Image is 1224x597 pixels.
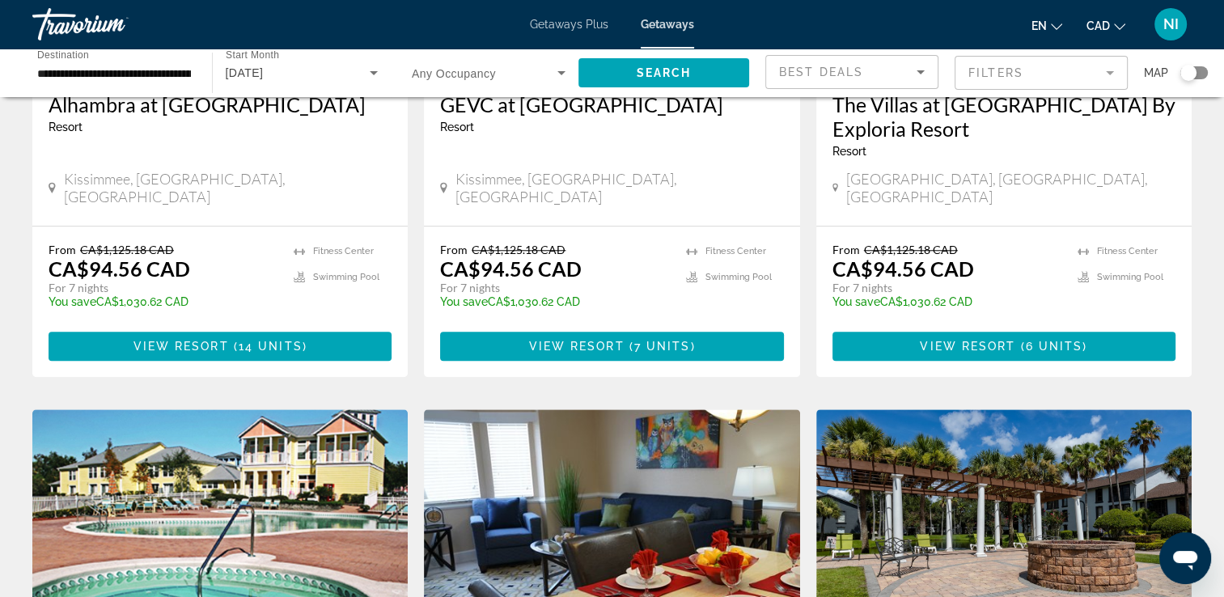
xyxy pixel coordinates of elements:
[832,332,1175,361] button: View Resort(6 units)
[1097,246,1158,256] span: Fitness Center
[440,92,783,116] a: GEVC at [GEOGRAPHIC_DATA]
[440,281,669,295] p: For 7 nights
[49,256,190,281] p: CA$94.56 CAD
[440,295,488,308] span: You save
[80,243,174,256] span: CA$1,125.18 CAD
[779,62,925,82] mat-select: Sort by
[412,67,496,80] span: Any Occupancy
[832,295,880,308] span: You save
[313,246,374,256] span: Fitness Center
[313,272,379,282] span: Swimming Pool
[920,340,1015,353] span: View Resort
[528,340,624,353] span: View Resort
[49,295,277,308] p: CA$1,030.62 CAD
[530,18,608,31] a: Getaways Plus
[705,246,766,256] span: Fitness Center
[832,295,1061,308] p: CA$1,030.62 CAD
[634,340,691,353] span: 7 units
[1150,7,1192,41] button: User Menu
[636,66,691,79] span: Search
[239,340,303,353] span: 14 units
[1144,61,1168,84] span: Map
[440,295,669,308] p: CA$1,030.62 CAD
[49,121,83,133] span: Resort
[832,92,1175,141] a: The Villas at [GEOGRAPHIC_DATA] By Exploria Resort
[846,170,1175,205] span: [GEOGRAPHIC_DATA], [GEOGRAPHIC_DATA], [GEOGRAPHIC_DATA]
[864,243,958,256] span: CA$1,125.18 CAD
[472,243,565,256] span: CA$1,125.18 CAD
[625,340,696,353] span: ( )
[133,340,229,353] span: View Resort
[440,256,582,281] p: CA$94.56 CAD
[1086,19,1110,32] span: CAD
[455,170,783,205] span: Kissimmee, [GEOGRAPHIC_DATA], [GEOGRAPHIC_DATA]
[1015,340,1087,353] span: ( )
[440,332,783,361] button: View Resort(7 units)
[578,58,750,87] button: Search
[49,281,277,295] p: For 7 nights
[1097,272,1163,282] span: Swimming Pool
[641,18,694,31] a: Getaways
[32,3,194,45] a: Travorium
[832,145,866,158] span: Resort
[1159,532,1211,584] iframe: Button to launch messaging window
[832,281,1061,295] p: For 7 nights
[832,256,974,281] p: CA$94.56 CAD
[1026,340,1083,353] span: 6 units
[1031,14,1062,37] button: Change language
[832,243,860,256] span: From
[705,272,772,282] span: Swimming Pool
[440,121,474,133] span: Resort
[49,332,392,361] button: View Resort(14 units)
[1086,14,1125,37] button: Change currency
[49,243,76,256] span: From
[229,340,307,353] span: ( )
[440,243,468,256] span: From
[1031,19,1047,32] span: en
[226,66,264,79] span: [DATE]
[226,50,279,61] span: Start Month
[49,92,392,116] a: Alhambra at [GEOGRAPHIC_DATA]
[955,55,1128,91] button: Filter
[49,295,96,308] span: You save
[1163,16,1179,32] span: NI
[779,66,863,78] span: Best Deals
[64,170,392,205] span: Kissimmee, [GEOGRAPHIC_DATA], [GEOGRAPHIC_DATA]
[37,49,89,60] span: Destination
